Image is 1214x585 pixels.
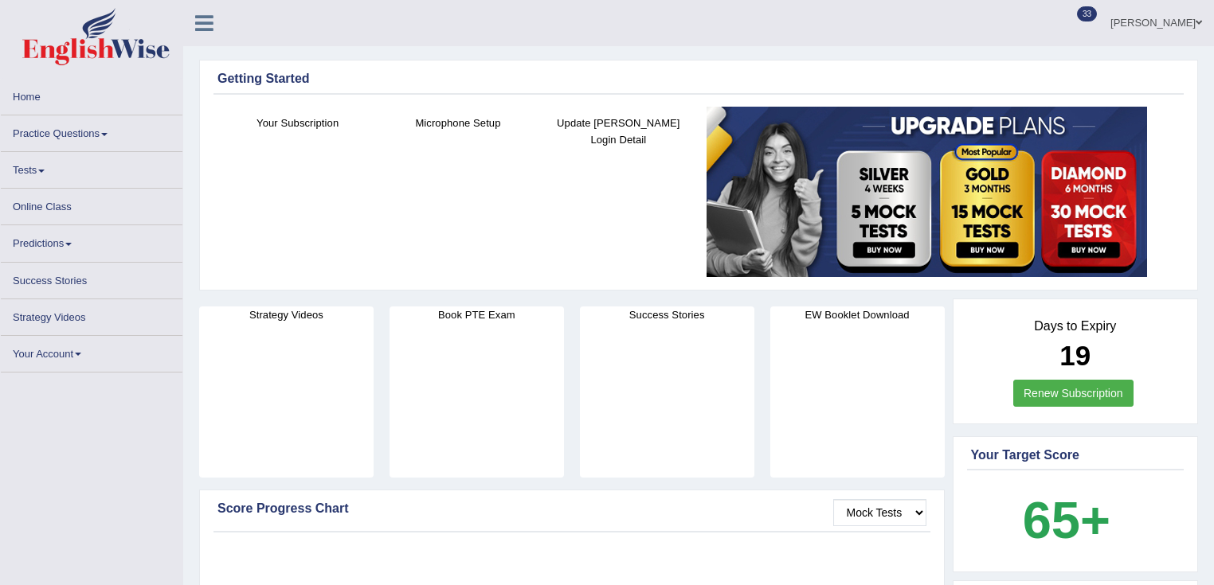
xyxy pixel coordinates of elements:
[386,115,530,131] h4: Microphone Setup
[1,115,182,146] a: Practice Questions
[1,299,182,330] a: Strategy Videos
[1013,380,1134,407] a: Renew Subscription
[971,446,1181,465] div: Your Target Score
[225,115,370,131] h4: Your Subscription
[1,189,182,220] a: Online Class
[1059,340,1091,371] b: 19
[1077,6,1097,21] span: 33
[1,336,182,367] a: Your Account
[1,263,182,294] a: Success Stories
[546,115,691,148] h4: Update [PERSON_NAME] Login Detail
[1,225,182,256] a: Predictions
[217,499,926,518] div: Score Progress Chart
[770,306,945,323] h4: EW Booklet Download
[580,306,754,323] h4: Success Stories
[1023,491,1110,549] b: 65+
[217,69,1180,88] div: Getting Started
[390,306,564,323] h4: Book PTE Exam
[707,107,1147,277] img: small5.jpg
[971,319,1181,333] h4: Days to Expiry
[199,306,374,323] h4: Strategy Videos
[1,79,182,110] a: Home
[1,152,182,183] a: Tests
